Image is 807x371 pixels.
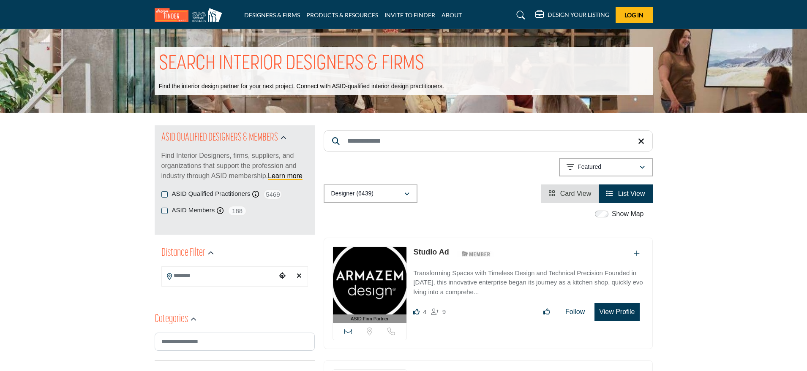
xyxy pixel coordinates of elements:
span: 188 [228,206,247,216]
i: Likes [413,309,420,315]
div: DESIGN YOUR LISTING [535,10,609,20]
h1: SEARCH INTERIOR DESIGNERS & FIRMS [159,51,424,77]
span: Card View [560,190,592,197]
p: Featured [578,163,601,171]
img: Studio Ad [333,247,407,314]
button: Designer (6439) [324,184,417,203]
div: Choose your current location [276,267,289,285]
button: View Profile [594,303,639,321]
p: Designer (6439) [331,190,374,198]
p: Find Interior Designers, firms, suppliers, and organizations that support the profession and indu... [161,151,308,181]
a: Learn more [268,172,303,179]
a: INVITE TO FINDER [384,11,435,19]
button: Featured [559,158,653,176]
input: Search Location [162,268,276,284]
a: Transforming Spaces with Timeless Design and Technical Precision Founded in [DATE], this innovati... [413,263,643,297]
a: DESIGNERS & FIRMS [244,11,300,19]
span: 9 [442,308,446,315]
a: ASID Firm Partner [333,247,407,323]
a: View List [606,190,645,197]
label: Show Map [612,209,644,219]
img: ASID Members Badge Icon [457,249,495,259]
label: ASID Members [172,206,215,215]
h5: DESIGN YOUR LISTING [548,11,609,19]
a: PRODUCTS & RESOURCES [306,11,378,19]
a: ABOUT [442,11,462,19]
span: Log In [624,11,643,19]
button: Log In [616,7,653,23]
p: Studio Ad [413,246,449,258]
p: Find the interior design partner for your next project. Connect with ASID-qualified interior desi... [159,82,444,91]
a: Studio Ad [413,248,449,256]
input: ASID Members checkbox [161,208,168,214]
div: Clear search location [293,267,305,285]
button: Follow [560,303,590,320]
a: Search [508,8,531,22]
div: Followers [431,307,446,317]
span: List View [618,190,645,197]
label: ASID Qualified Practitioners [172,189,251,199]
li: Card View [541,184,599,203]
input: Search Category [155,333,315,351]
a: Add To List [634,250,640,257]
h2: Distance Filter [161,246,205,261]
button: Like listing [538,303,556,320]
a: View Card [548,190,591,197]
span: ASID Firm Partner [351,315,389,322]
img: Site Logo [155,8,226,22]
h2: Categories [155,312,188,327]
input: ASID Qualified Practitioners checkbox [161,191,168,198]
span: 5469 [263,189,282,200]
p: Transforming Spaces with Timeless Design and Technical Precision Founded in [DATE], this innovati... [413,268,643,297]
span: 4 [423,308,426,315]
li: List View [599,184,652,203]
h2: ASID QUALIFIED DESIGNERS & MEMBERS [161,130,278,146]
input: Search Keyword [324,130,653,152]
